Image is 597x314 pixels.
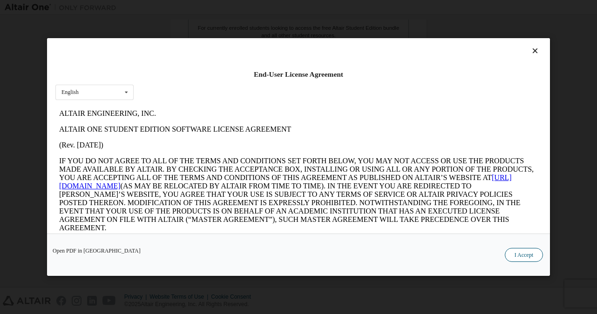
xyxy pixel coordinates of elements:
p: IF YOU DO NOT AGREE TO ALL OF THE TERMS AND CONDITIONS SET FORTH BELOW, YOU MAY NOT ACCESS OR USE... [4,51,482,127]
p: (Rev. [DATE]) [4,35,482,44]
p: ALTAIR ENGINEERING, INC. [4,4,482,12]
p: ALTAIR ONE STUDENT EDITION SOFTWARE LICENSE AGREEMENT [4,20,482,28]
a: Open PDF in [GEOGRAPHIC_DATA] [53,248,141,254]
a: [URL][DOMAIN_NAME] [4,68,456,84]
button: I Accept [505,248,543,262]
div: English [61,89,79,95]
div: End-User License Agreement [55,70,542,79]
p: This Altair One Student Edition Software License Agreement (“Agreement”) is between Altair Engine... [4,134,482,176]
